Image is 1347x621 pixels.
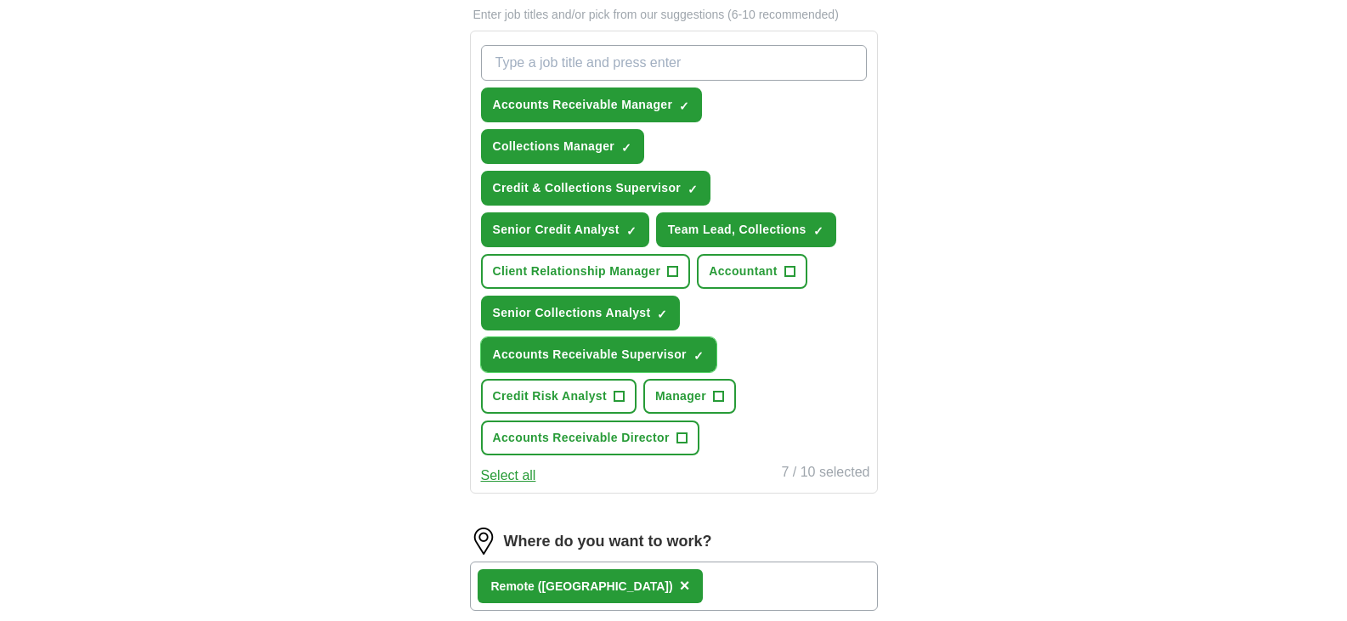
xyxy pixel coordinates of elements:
span: Credit Risk Analyst [493,387,608,405]
span: Credit & Collections Supervisor [493,179,682,197]
button: Accounts Receivable Director [481,421,699,455]
span: Manager [655,387,706,405]
span: Accountant [709,263,778,280]
button: Collections Manager✓ [481,129,645,164]
button: Accountant [697,254,807,289]
span: × [680,576,690,595]
button: Senior Collections Analyst✓ [481,296,681,330]
img: location.png [470,528,497,555]
button: Manager [643,379,736,414]
button: Senior Credit Analyst✓ [481,212,649,247]
button: Accounts Receivable Supervisor✓ [481,337,716,372]
div: Remote ([GEOGRAPHIC_DATA]) [491,578,673,596]
span: Client Relationship Manager [493,263,661,280]
button: × [680,573,690,599]
input: Type a job title and press enter [481,45,867,81]
span: ✓ [657,308,667,321]
button: Client Relationship Manager [481,254,691,289]
button: Credit & Collections Supervisor✓ [481,171,711,206]
span: ✓ [813,224,823,238]
span: Accounts Receivable Supervisor [493,346,687,364]
div: 7 / 10 selected [781,462,869,486]
span: Team Lead, Collections [668,221,807,239]
span: Accounts Receivable Manager [493,96,673,114]
span: ✓ [679,99,689,113]
span: Accounts Receivable Director [493,429,670,447]
label: Where do you want to work? [504,530,712,553]
span: ✓ [688,183,698,196]
button: Credit Risk Analyst [481,379,637,414]
button: Team Lead, Collections✓ [656,212,836,247]
p: Enter job titles and/or pick from our suggestions (6-10 recommended) [470,6,878,24]
span: ✓ [621,141,631,155]
span: Senior Credit Analyst [493,221,620,239]
span: ✓ [693,349,704,363]
button: Accounts Receivable Manager✓ [481,88,703,122]
span: ✓ [626,224,637,238]
span: Senior Collections Analyst [493,304,651,322]
button: Select all [481,466,536,486]
span: Collections Manager [493,138,615,155]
